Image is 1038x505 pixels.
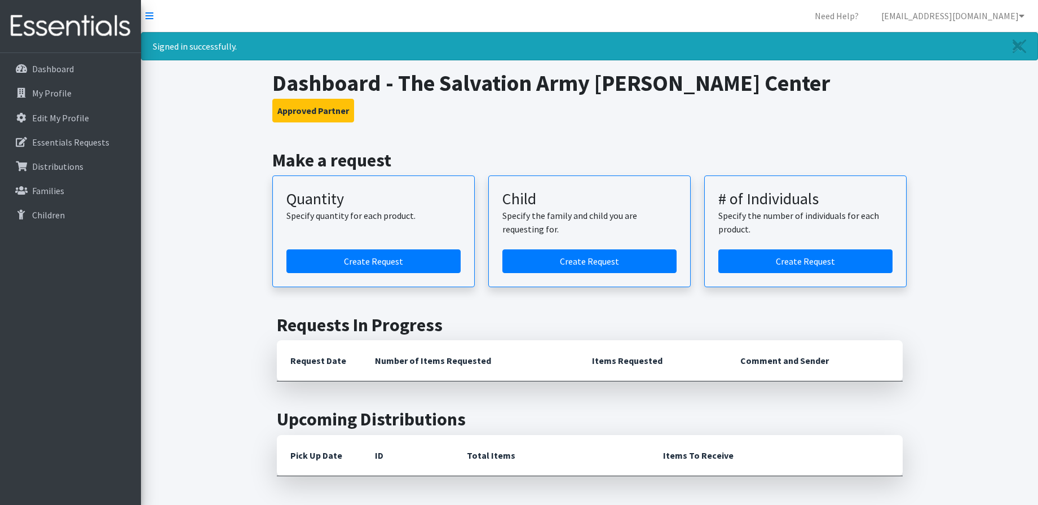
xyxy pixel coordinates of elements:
[32,185,64,196] p: Families
[718,249,893,273] a: Create a request by number of individuals
[5,204,136,226] a: Children
[650,435,903,476] th: Items To Receive
[5,58,136,80] a: Dashboard
[277,314,903,336] h2: Requests In Progress
[272,69,907,96] h1: Dashboard - The Salvation Army [PERSON_NAME] Center
[361,340,579,381] th: Number of Items Requested
[277,409,903,430] h2: Upcoming Distributions
[5,131,136,153] a: Essentials Requests
[286,249,461,273] a: Create a request by quantity
[5,107,136,129] a: Edit My Profile
[32,137,109,148] p: Essentials Requests
[872,5,1033,27] a: [EMAIL_ADDRESS][DOMAIN_NAME]
[32,112,89,124] p: Edit My Profile
[32,63,74,74] p: Dashboard
[32,161,83,172] p: Distributions
[272,99,354,122] button: Approved Partner
[361,435,453,476] th: ID
[502,190,677,209] h3: Child
[286,209,461,222] p: Specify quantity for each product.
[5,7,136,45] img: HumanEssentials
[5,179,136,202] a: Families
[578,340,727,381] th: Items Requested
[718,209,893,236] p: Specify the number of individuals for each product.
[277,340,361,381] th: Request Date
[718,190,893,209] h3: # of Individuals
[806,5,868,27] a: Need Help?
[32,87,72,99] p: My Profile
[32,209,65,221] p: Children
[272,150,907,171] h2: Make a request
[727,340,902,381] th: Comment and Sender
[286,190,461,209] h3: Quantity
[141,32,1038,60] div: Signed in successfully.
[5,82,136,104] a: My Profile
[502,209,677,236] p: Specify the family and child you are requesting for.
[453,435,650,476] th: Total Items
[5,155,136,178] a: Distributions
[1001,33,1037,60] a: Close
[277,435,361,476] th: Pick Up Date
[502,249,677,273] a: Create a request for a child or family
